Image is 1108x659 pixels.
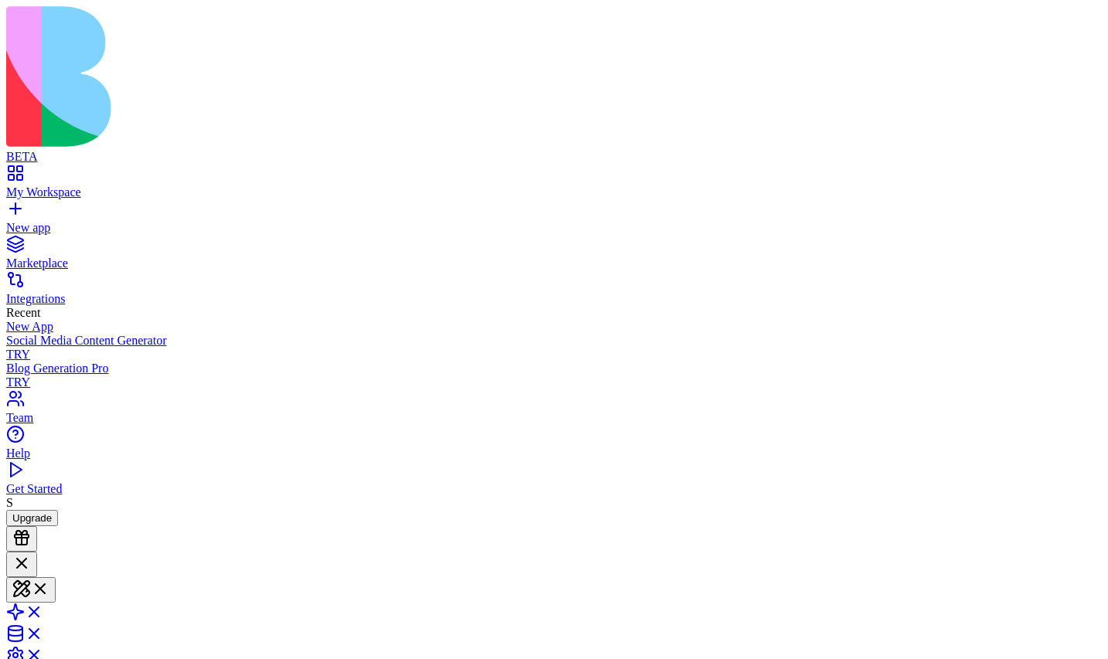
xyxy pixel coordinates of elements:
div: Blog Generation Pro [6,362,1102,375]
div: Integrations [6,292,1102,306]
div: Help [6,447,1102,460]
a: Blog Generation ProTRY [6,362,1102,389]
span: S [6,496,13,509]
div: Get Started [6,482,1102,496]
button: Upgrade [6,510,58,526]
a: Integrations [6,278,1102,306]
a: Marketplace [6,243,1102,270]
a: Get Started [6,468,1102,496]
div: TRY [6,375,1102,389]
a: Upgrade [6,511,58,524]
a: New app [6,207,1102,235]
a: BETA [6,136,1102,164]
div: New app [6,221,1102,235]
div: TRY [6,348,1102,362]
div: Marketplace [6,256,1102,270]
div: Social Media Content Generator [6,334,1102,348]
a: My Workspace [6,172,1102,199]
a: New App [6,320,1102,334]
div: Team [6,411,1102,425]
img: logo [6,6,628,147]
div: My Workspace [6,185,1102,199]
a: Social Media Content GeneratorTRY [6,334,1102,362]
a: Team [6,397,1102,425]
span: Recent [6,306,40,319]
a: Help [6,433,1102,460]
div: BETA [6,150,1102,164]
